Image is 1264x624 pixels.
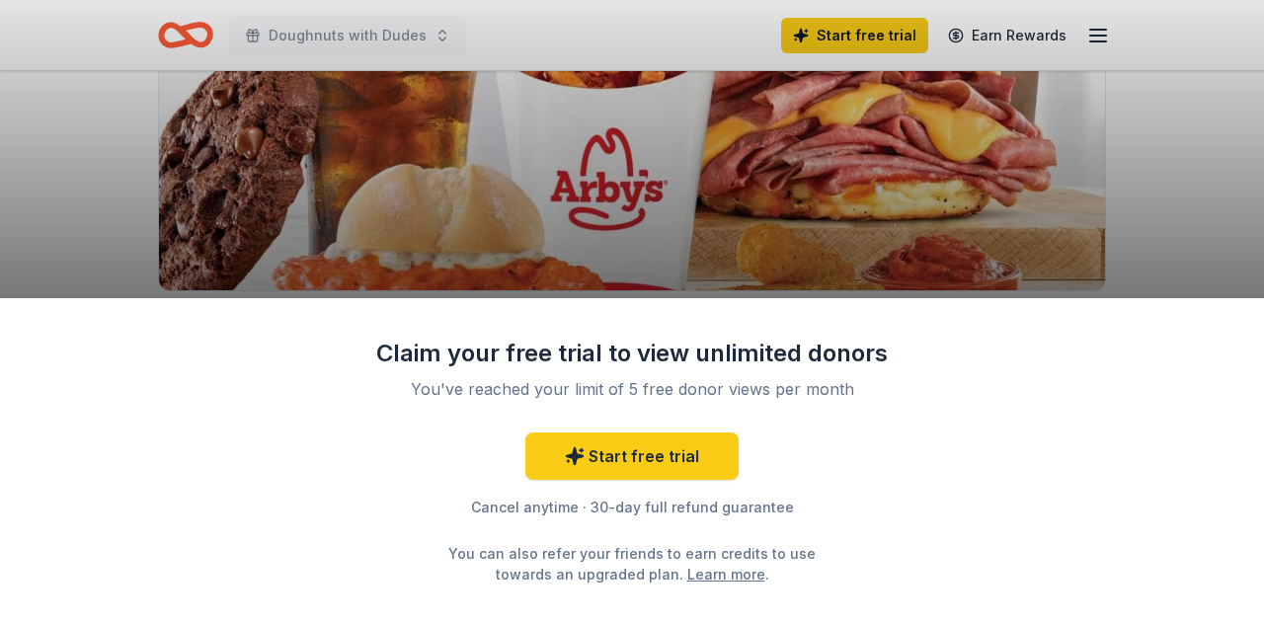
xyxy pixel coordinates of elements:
a: Start free trial [525,432,739,480]
a: Learn more [687,564,765,585]
div: Cancel anytime · 30-day full refund guarantee [375,496,889,519]
div: Claim your free trial to view unlimited donors [375,338,889,369]
div: You've reached your limit of 5 free donor views per month [399,377,865,401]
div: You can also refer your friends to earn credits to use towards an upgraded plan. . [431,543,833,585]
